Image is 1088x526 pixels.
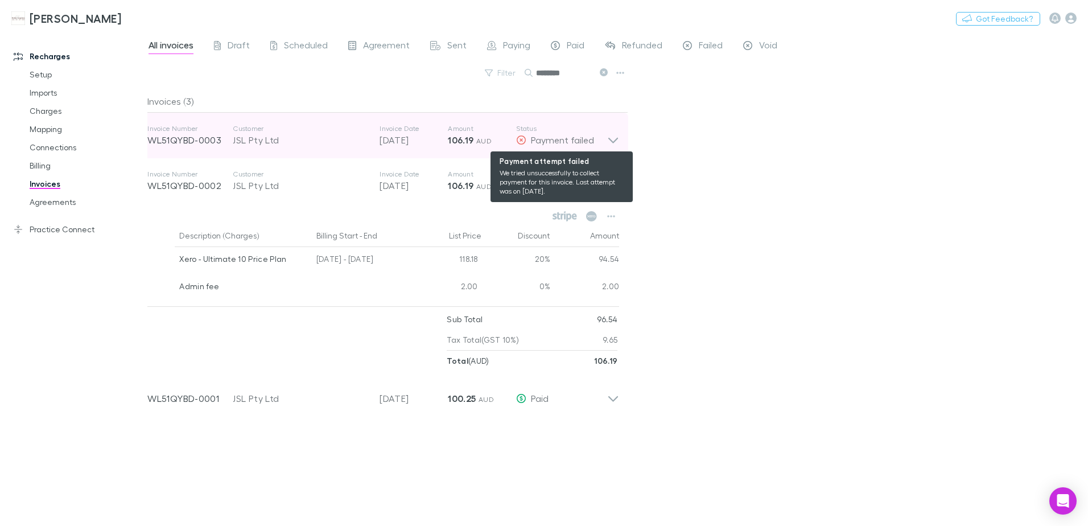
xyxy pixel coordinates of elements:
[531,180,605,191] span: Paid off-platform
[622,39,662,54] span: Refunded
[18,65,154,84] a: Setup
[312,247,414,274] div: [DATE] - [DATE]
[149,39,193,54] span: All invoices
[179,274,307,298] div: Admin fee
[447,351,489,371] p: ( AUD )
[138,371,628,417] div: WL51QYBD-0001JSL Pty Ltd[DATE]100.25 AUDPaid
[147,133,233,147] p: WL51QYBD-0003
[228,39,250,54] span: Draft
[138,158,628,204] div: Invoice NumberWL51QYBD-0002CustomerJSL Pty LtdInvoice Date[DATE]Amount106.19 AUDStatusPaid off-pl...
[483,274,551,302] div: 0%
[447,309,483,330] p: Sub Total
[448,393,476,404] strong: 100.25
[233,179,368,192] div: JSL Pty Ltd
[567,39,584,54] span: Paid
[531,134,594,145] span: Payment failed
[603,330,617,350] p: 9.65
[147,170,233,179] p: Invoice Number
[414,274,483,302] div: 2.00
[233,392,368,405] div: JSL Pty Ltd
[233,124,368,133] p: Customer
[448,124,516,133] p: Amount
[380,124,448,133] p: Invoice Date
[18,102,154,120] a: Charges
[179,247,307,271] div: Xero - Ultimate 10 Price Plan
[147,124,233,133] p: Invoice Number
[551,274,620,302] div: 2.00
[147,392,233,405] p: WL51QYBD-0001
[479,66,522,80] button: Filter
[503,39,530,54] span: Paying
[476,182,492,191] span: AUD
[483,247,551,274] div: 20%
[18,157,154,175] a: Billing
[516,170,607,179] p: Status
[18,138,154,157] a: Connections
[18,120,154,138] a: Mapping
[447,330,519,350] p: Tax Total (GST 10%)
[380,170,448,179] p: Invoice Date
[284,39,328,54] span: Scheduled
[759,39,777,54] span: Void
[448,134,473,146] strong: 106.19
[479,395,494,404] span: AUD
[233,133,368,147] div: JSL Pty Ltd
[5,5,128,32] a: [PERSON_NAME]
[147,179,233,192] p: WL51QYBD-0002
[380,392,448,405] p: [DATE]
[233,170,368,179] p: Customer
[380,179,448,192] p: [DATE]
[363,39,410,54] span: Agreement
[597,309,618,330] p: 96.54
[551,247,620,274] div: 94.54
[380,133,448,147] p: [DATE]
[18,193,154,211] a: Agreements
[447,39,467,54] span: Sent
[699,39,723,54] span: Failed
[476,137,492,145] span: AUD
[2,47,154,65] a: Recharges
[447,356,468,365] strong: Total
[516,124,607,133] p: Status
[2,220,154,239] a: Practice Connect
[30,11,121,25] h3: [PERSON_NAME]
[594,356,617,365] strong: 106.19
[18,175,154,193] a: Invoices
[448,180,473,191] strong: 106.19
[11,11,25,25] img: Hales Douglass's Logo
[1049,487,1077,515] div: Open Intercom Messenger
[138,113,628,158] div: Invoice NumberWL51QYBD-0003CustomerJSL Pty LtdInvoice Date[DATE]Amount106.19 AUDStatus
[414,247,483,274] div: 118.18
[448,170,516,179] p: Amount
[956,12,1040,26] button: Got Feedback?
[531,393,549,404] span: Paid
[18,84,154,102] a: Imports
